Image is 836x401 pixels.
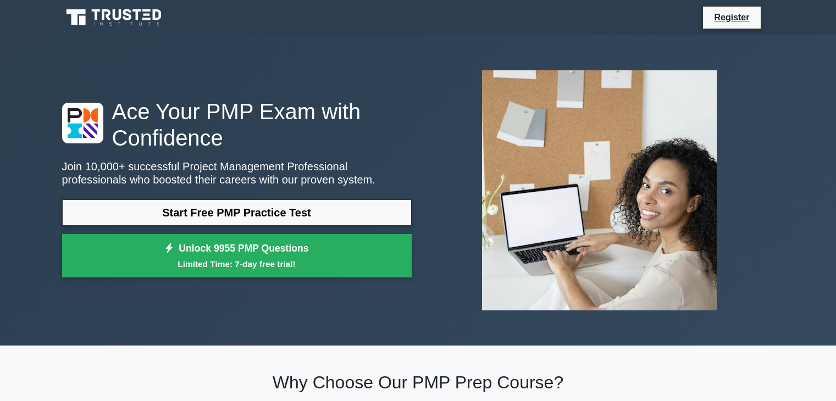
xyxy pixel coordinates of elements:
[707,10,756,24] a: Register
[62,234,412,278] a: Unlock 9955 PMP QuestionsLimited Time: 7-day free trial!
[62,199,412,226] a: Start Free PMP Practice Test
[76,258,398,270] small: Limited Time: 7-day free trial!
[62,160,412,186] p: Join 10,000+ successful Project Management Professional professionals who boosted their careers w...
[62,98,412,151] h1: Ace Your PMP Exam with Confidence
[62,372,774,393] h2: Why Choose Our PMP Prep Course?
